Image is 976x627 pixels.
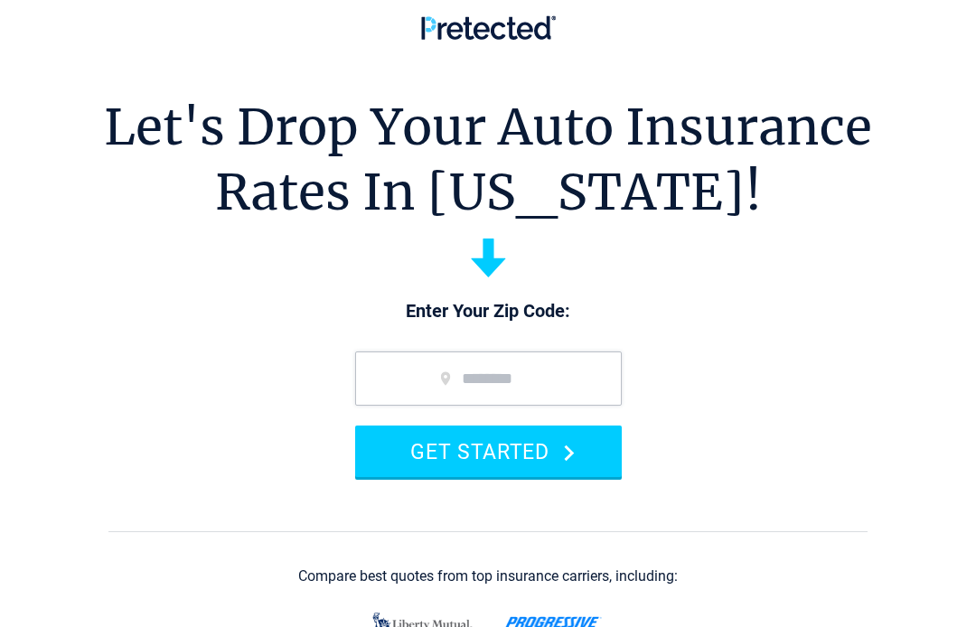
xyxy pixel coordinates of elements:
img: Pretected Logo [421,15,556,40]
div: Compare best quotes from top insurance carriers, including: [298,568,678,585]
p: Enter Your Zip Code: [337,299,640,324]
h1: Let's Drop Your Auto Insurance Rates In [US_STATE]! [104,95,872,225]
button: GET STARTED [355,426,622,477]
input: zip code [355,351,622,406]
